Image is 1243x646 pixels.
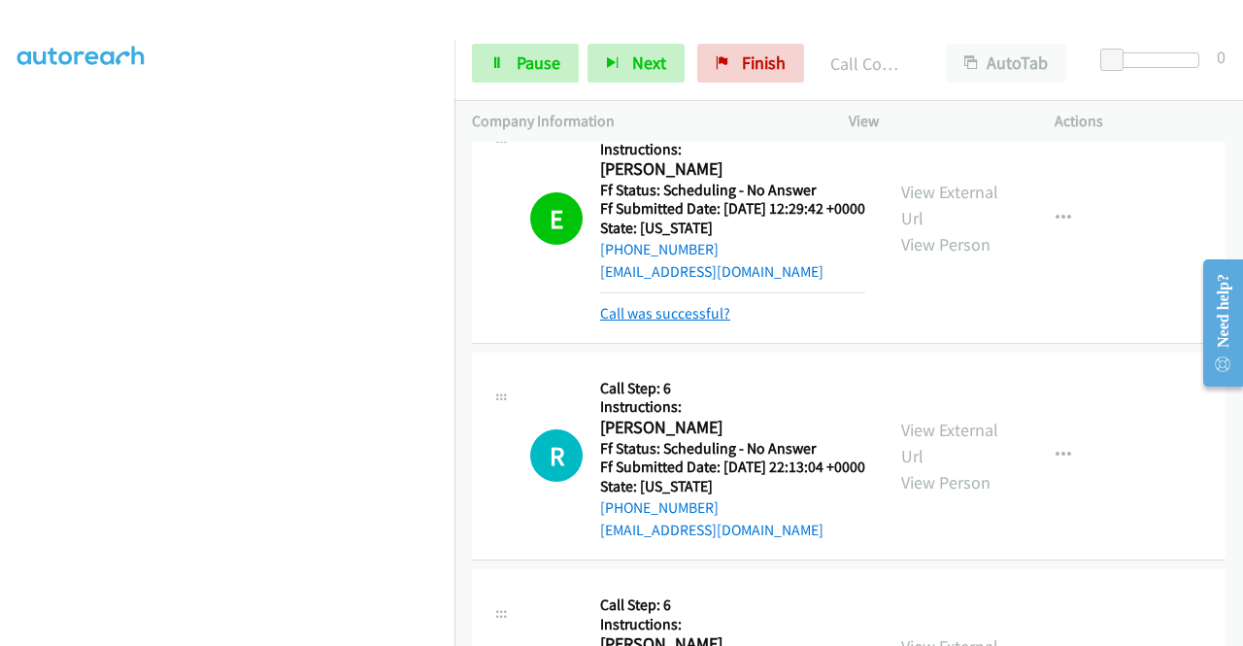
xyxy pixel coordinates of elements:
[600,477,865,496] h5: State: [US_STATE]
[632,51,666,74] span: Next
[600,439,865,459] h5: Ff Status: Scheduling - No Answer
[600,140,865,159] h5: Instructions:
[600,158,859,181] h2: [PERSON_NAME]
[600,262,823,281] a: [EMAIL_ADDRESS][DOMAIN_NAME]
[1055,110,1226,133] p: Actions
[600,181,865,200] h5: Ff Status: Scheduling - No Answer
[742,51,786,74] span: Finish
[472,110,814,133] p: Company Information
[901,419,998,467] a: View External Url
[600,199,865,219] h5: Ff Submitted Date: [DATE] 12:29:42 +0000
[830,51,911,77] p: Call Completed
[600,498,719,517] a: [PHONE_NUMBER]
[600,615,865,634] h5: Instructions:
[600,417,859,439] h2: [PERSON_NAME]
[901,233,991,255] a: View Person
[600,379,865,398] h5: Call Step: 6
[901,471,991,493] a: View Person
[1217,44,1226,70] div: 0
[901,181,998,229] a: View External Url
[530,429,583,482] div: The call is yet to be attempted
[1110,52,1199,68] div: Delay between calls (in seconds)
[600,595,865,615] h5: Call Step: 6
[1188,246,1243,400] iframe: Resource Center
[946,44,1066,83] button: AutoTab
[600,458,865,477] h5: Ff Submitted Date: [DATE] 22:13:04 +0000
[600,521,823,539] a: [EMAIL_ADDRESS][DOMAIN_NAME]
[517,51,560,74] span: Pause
[530,192,583,245] h1: E
[588,44,685,83] button: Next
[472,44,579,83] a: Pause
[600,304,730,323] a: Call was successful?
[600,219,865,238] h5: State: [US_STATE]
[530,429,583,482] h1: R
[849,110,1020,133] p: View
[600,397,865,417] h5: Instructions:
[600,240,719,258] a: [PHONE_NUMBER]
[697,44,804,83] a: Finish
